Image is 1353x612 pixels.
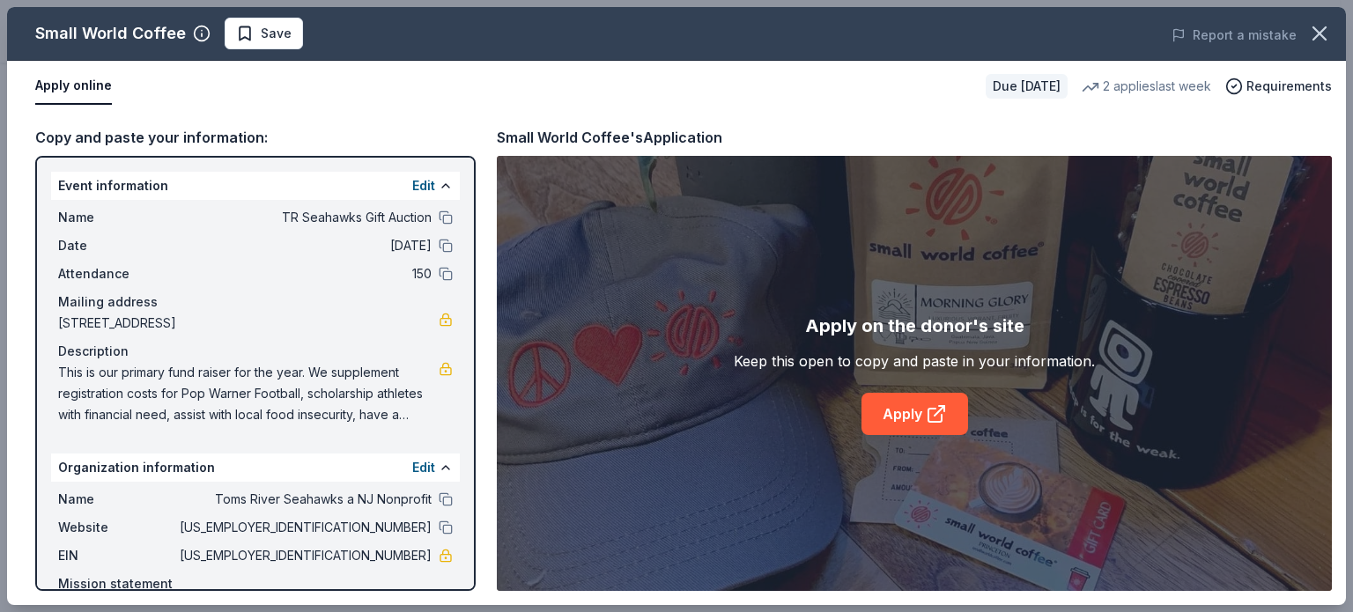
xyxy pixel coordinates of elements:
button: Report a mistake [1172,25,1297,46]
div: Organization information [51,453,460,482]
div: Event information [51,172,460,200]
span: Requirements [1246,76,1332,97]
div: Small World Coffee [35,19,186,48]
button: Requirements [1225,76,1332,97]
div: Mailing address [58,291,453,313]
span: [STREET_ADDRESS] [58,313,439,334]
button: Apply online [35,68,112,105]
span: TR Seahawks Gift Auction [176,207,432,228]
div: Mission statement [58,573,453,594]
span: 150 [176,263,432,284]
button: Edit [412,457,435,478]
span: EIN [58,545,176,566]
div: 2 applies last week [1082,76,1211,97]
span: Date [58,235,176,256]
span: Save [261,23,292,44]
span: This is our primary fund raiser for the year. We supplement registration costs for Pop Warner Foo... [58,362,439,425]
span: [DATE] [176,235,432,256]
a: Apply [861,393,968,435]
span: Name [58,207,176,228]
button: Save [225,18,303,49]
div: Copy and paste your information: [35,126,476,149]
div: Small World Coffee's Application [497,126,722,149]
div: Apply on the donor's site [805,312,1024,340]
span: [US_EMPLOYER_IDENTIFICATION_NUMBER] [176,545,432,566]
div: Due [DATE] [986,74,1068,99]
span: Toms River Seahawks a NJ Nonprofit [176,489,432,510]
span: Attendance [58,263,176,284]
div: Description [58,341,453,362]
span: Website [58,517,176,538]
button: Edit [412,175,435,196]
span: Name [58,489,176,510]
span: [US_EMPLOYER_IDENTIFICATION_NUMBER] [176,517,432,538]
div: Keep this open to copy and paste in your information. [734,350,1095,372]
